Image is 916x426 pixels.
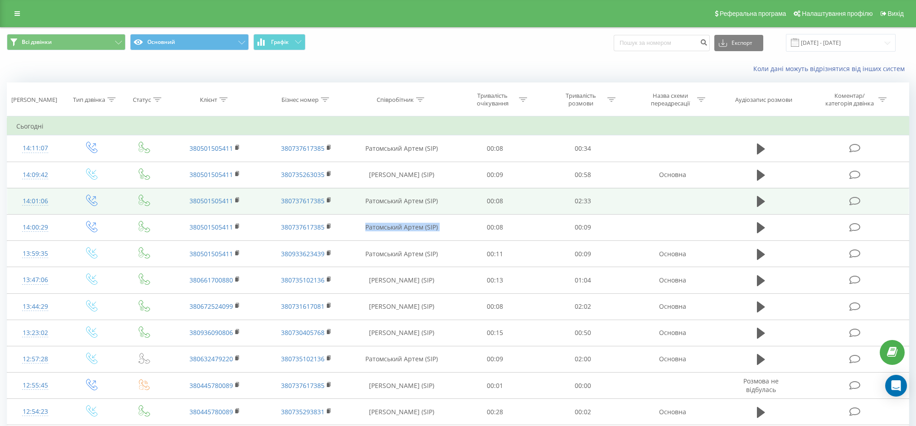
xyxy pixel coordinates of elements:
[743,377,779,393] span: Розмова не відбулась
[281,328,325,337] a: 380730405768
[189,407,233,416] a: 380445780089
[16,192,54,210] div: 14:01:06
[16,139,54,157] div: 14:11:07
[352,241,451,267] td: Ратомський Артем (SIP)
[352,373,451,399] td: [PERSON_NAME] (SIP)
[468,92,517,107] div: Тривалість очікування
[753,64,909,73] a: Коли дані можуть відрізнятися вiд інших систем
[189,381,233,390] a: 380445780089
[281,170,325,179] a: 380735263035
[281,407,325,416] a: 380735293831
[281,381,325,390] a: 380737617385
[189,328,233,337] a: 380936090806
[271,39,289,45] span: Графік
[281,276,325,284] a: 380735102136
[16,166,54,184] div: 14:09:42
[189,223,233,231] a: 380501505411
[16,324,54,342] div: 13:23:02
[539,346,627,372] td: 02:00
[16,350,54,368] div: 12:57:28
[189,302,233,311] a: 380672524099
[281,249,325,258] a: 380933623439
[451,373,539,399] td: 00:01
[539,373,627,399] td: 00:00
[189,170,233,179] a: 380501505411
[451,214,539,240] td: 00:08
[133,96,151,104] div: Статус
[281,223,325,231] a: 380737617385
[73,96,105,104] div: Тип дзвінка
[7,117,909,135] td: Сьогодні
[189,249,233,258] a: 380501505411
[189,196,233,205] a: 380501505411
[451,241,539,267] td: 00:11
[614,35,710,51] input: Пошук за номером
[451,135,539,162] td: 00:08
[451,267,539,293] td: 00:13
[16,219,54,236] div: 14:00:29
[189,144,233,153] a: 380501505411
[823,92,876,107] div: Коментар/категорія дзвінка
[352,293,451,320] td: [PERSON_NAME] (SIP)
[885,375,907,397] div: Open Intercom Messenger
[7,34,126,50] button: Всі дзвінки
[627,241,718,267] td: Основна
[627,346,718,372] td: Основна
[627,267,718,293] td: Основна
[352,135,451,162] td: Ратомський Артем (SIP)
[16,403,54,421] div: 12:54:23
[720,10,786,17] span: Реферальна програма
[253,34,305,50] button: Графік
[714,35,763,51] button: Експорт
[451,320,539,346] td: 00:15
[281,196,325,205] a: 380737617385
[352,267,451,293] td: [PERSON_NAME] (SIP)
[352,214,451,240] td: Ратомський Артем (SIP)
[539,241,627,267] td: 00:09
[281,144,325,153] a: 380737617385
[377,96,414,104] div: Співробітник
[22,38,52,46] span: Всі дзвінки
[352,320,451,346] td: [PERSON_NAME] (SIP)
[539,188,627,214] td: 02:33
[627,320,718,346] td: Основна
[557,92,605,107] div: Тривалість розмови
[646,92,695,107] div: Назва схеми переадресації
[352,162,451,188] td: [PERSON_NAME] (SIP)
[451,293,539,320] td: 00:08
[802,10,872,17] span: Налаштування профілю
[16,271,54,289] div: 13:47:06
[130,34,249,50] button: Основний
[539,320,627,346] td: 00:50
[627,293,718,320] td: Основна
[627,399,718,425] td: Основна
[16,298,54,316] div: 13:44:29
[451,399,539,425] td: 00:28
[888,10,904,17] span: Вихід
[539,267,627,293] td: 01:04
[539,214,627,240] td: 00:09
[281,354,325,363] a: 380735102136
[189,276,233,284] a: 380661700880
[281,96,319,104] div: Бізнес номер
[539,293,627,320] td: 02:02
[539,135,627,162] td: 00:34
[352,188,451,214] td: Ратомський Артем (SIP)
[451,188,539,214] td: 00:08
[352,399,451,425] td: [PERSON_NAME] (SIP)
[539,162,627,188] td: 00:58
[200,96,217,104] div: Клієнт
[11,96,57,104] div: [PERSON_NAME]
[16,245,54,263] div: 13:59:35
[539,399,627,425] td: 00:02
[189,354,233,363] a: 380632479220
[16,377,54,394] div: 12:55:45
[735,96,792,104] div: Аудіозапис розмови
[627,162,718,188] td: Основна
[352,346,451,372] td: Ратомський Артем (SIP)
[451,162,539,188] td: 00:09
[451,346,539,372] td: 00:09
[281,302,325,311] a: 380731617081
